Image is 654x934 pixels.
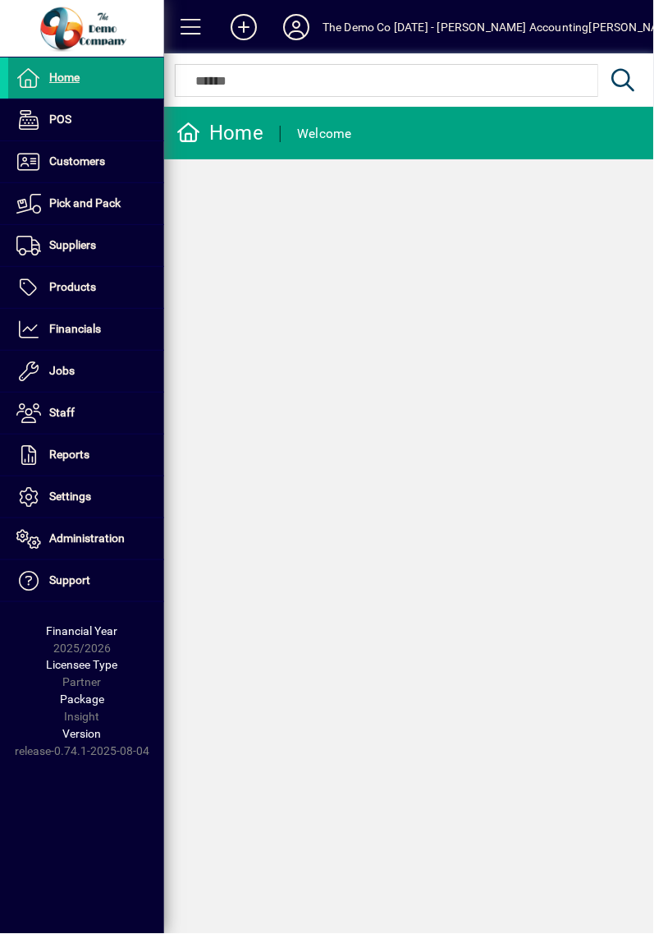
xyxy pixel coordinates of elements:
[8,309,164,350] a: Financials
[322,14,589,40] div: The Demo Co [DATE] - [PERSON_NAME] Accounting
[8,393,164,434] a: Staff
[49,406,75,419] span: Staff
[217,12,270,42] button: Add
[49,531,125,545] span: Administration
[8,351,164,392] a: Jobs
[8,225,164,266] a: Suppliers
[49,154,105,168] span: Customers
[47,624,118,637] span: Financial Year
[8,518,164,559] a: Administration
[49,448,89,461] span: Reports
[8,435,164,476] a: Reports
[49,113,71,126] span: POS
[49,280,96,293] span: Products
[176,120,263,146] div: Home
[49,196,121,209] span: Pick and Pack
[297,121,352,147] div: Welcome
[49,490,91,503] span: Settings
[49,322,101,335] span: Financials
[49,238,96,251] span: Suppliers
[8,267,164,308] a: Products
[8,560,164,601] a: Support
[8,476,164,518] a: Settings
[8,183,164,224] a: Pick and Pack
[8,99,164,140] a: POS
[49,364,75,377] span: Jobs
[60,693,104,706] span: Package
[63,728,102,741] span: Version
[8,141,164,182] a: Customers
[49,71,80,84] span: Home
[270,12,322,42] button: Profile
[47,659,118,672] span: Licensee Type
[49,573,90,587] span: Support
